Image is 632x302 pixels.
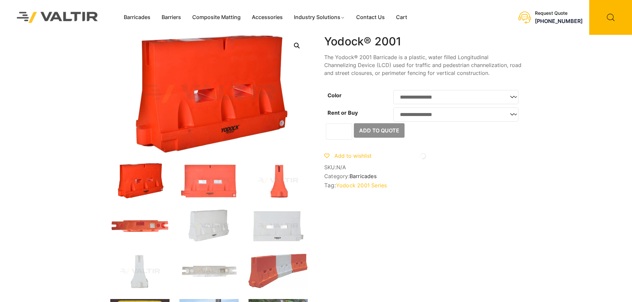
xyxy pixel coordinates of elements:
[288,12,351,22] a: Industry Solutions
[110,163,170,198] img: 2001_Org_3Q-1.jpg
[328,109,358,116] label: Rent or Buy
[110,208,170,244] img: 2001_Org_Top.jpg
[118,12,156,22] a: Barricades
[336,164,346,171] span: N/A
[324,35,522,48] h1: Yodock® 2001
[179,254,239,289] img: 2001_Nat_Top.jpg
[324,53,522,77] p: The Yodock® 2001 Barricade is a plastic, water filled Longitudinal Channelizing Device (LCD) used...
[249,208,308,244] img: 2001_Nat_Front.jpg
[110,254,170,289] img: 2001_Nat_Side.jpg
[324,164,522,171] span: SKU:
[179,163,239,198] img: 2001_Org_Front.jpg
[535,18,583,24] a: [PHONE_NUMBER]
[336,182,387,189] a: Yodock 2001 Series
[8,3,107,31] img: Valtir Rentals
[249,254,308,288] img: yodock-2001-barrier-7.jpg
[324,173,522,179] span: Category:
[326,123,352,140] input: Product quantity
[354,123,405,138] button: Add to Quote
[328,92,342,99] label: Color
[249,163,308,198] img: 2001_Org_Side.jpg
[535,11,583,16] div: Request Quote
[187,12,246,22] a: Composite Matting
[324,182,522,189] span: Tag:
[350,173,377,179] a: Barricades
[156,12,187,22] a: Barriers
[246,12,288,22] a: Accessories
[390,12,413,22] a: Cart
[179,208,239,244] img: 2001_Nat_3Q-1.jpg
[351,12,390,22] a: Contact Us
